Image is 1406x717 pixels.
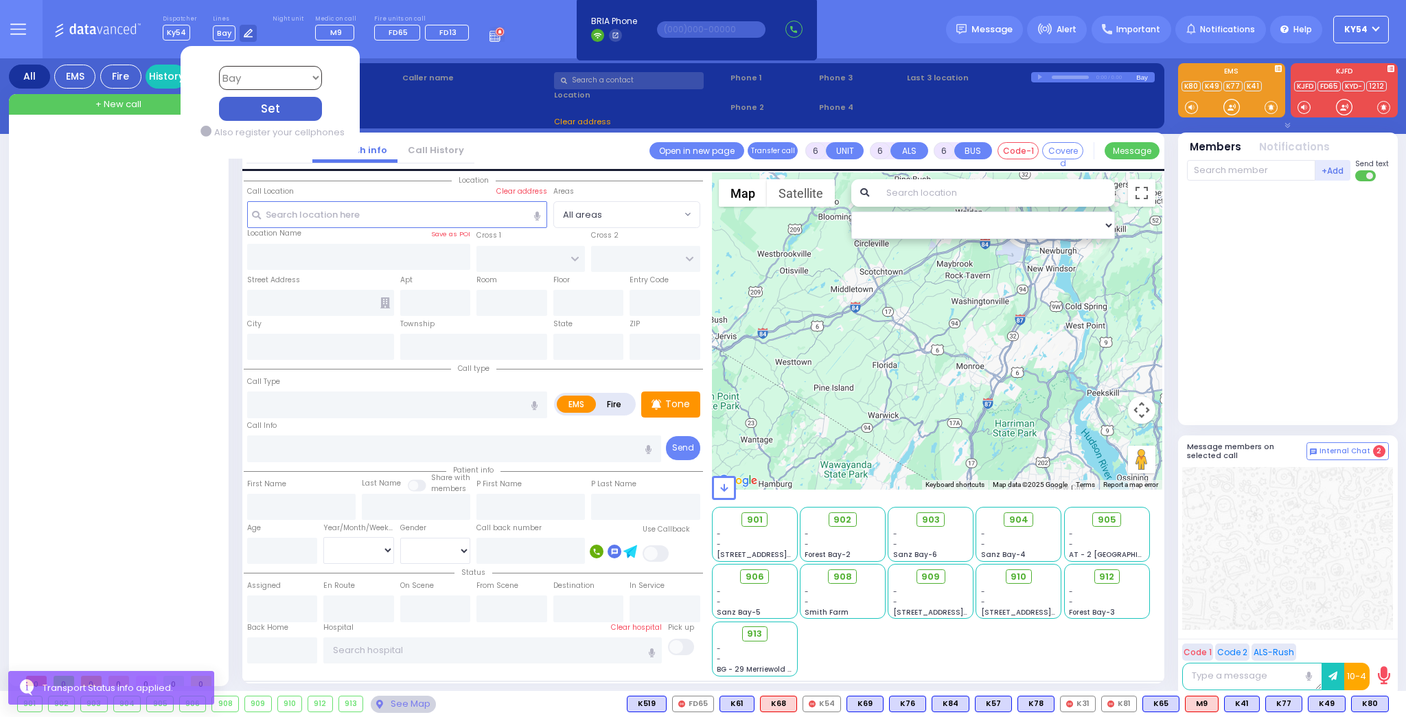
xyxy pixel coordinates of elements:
div: All [9,65,50,89]
input: Search location [877,179,1115,207]
input: Search hospital [323,637,662,663]
div: 909 [245,696,271,712]
button: Code 1 [1182,644,1213,661]
span: - [1069,529,1073,539]
label: Call Info [247,420,277,431]
span: Status [454,567,492,578]
span: All areas [563,208,602,222]
a: K77 [1223,81,1243,91]
div: BLS [1351,696,1389,712]
span: Phone 3 [819,72,903,84]
span: - [893,529,897,539]
img: message.svg [956,24,967,34]
span: Call type [451,363,496,374]
a: 1212 [1366,81,1387,91]
div: 910 [278,696,302,712]
button: Send [666,436,700,460]
img: Logo [54,21,146,38]
label: From Scene [476,580,518,591]
div: K84 [932,696,969,712]
span: FD65 [389,27,408,38]
span: M9 [330,27,342,38]
label: KJFD [1291,68,1398,78]
span: Ky54 [163,25,190,41]
div: BLS [1224,696,1260,712]
span: - [717,597,721,607]
div: BLS [1017,696,1054,712]
span: [STREET_ADDRESS][PERSON_NAME] [717,549,846,560]
input: Search member [1187,160,1315,181]
div: Year/Month/Week/Day [323,523,394,534]
span: Sanz Bay-4 [981,549,1026,560]
button: Members [1190,139,1241,155]
span: 905 [1098,513,1116,527]
div: K31 [1060,696,1096,712]
div: 912 [308,696,332,712]
label: Location Name [247,228,301,239]
img: red-radio-icon.svg [1066,701,1073,707]
label: Cross 1 [476,230,501,241]
label: Location [554,89,726,101]
div: BLS [932,696,969,712]
span: Phone 4 [819,102,903,113]
div: K77 [1265,696,1302,712]
label: Back Home [247,622,288,633]
span: - [805,597,809,607]
div: Fire [100,65,141,89]
button: Message [1105,142,1160,159]
label: Gender [400,523,426,534]
div: FD65 [672,696,714,712]
span: - [805,529,809,539]
span: Message [971,23,1013,36]
span: 902 [833,513,851,527]
span: - [981,529,985,539]
span: 901 [747,513,763,527]
h5: Message members on selected call [1187,442,1306,460]
span: - [981,597,985,607]
a: K41 [1244,81,1262,91]
span: - [717,654,721,664]
span: BRIA Phone [591,15,637,27]
label: Destination [553,580,595,591]
span: 910 [1011,570,1026,584]
label: P Last Name [591,479,636,490]
label: First Name [247,479,286,490]
label: EMS [1178,68,1285,78]
span: Also register your cellphones [200,125,344,138]
span: - [1069,597,1073,607]
small: Share with [431,473,470,483]
span: Phone 2 [730,102,814,113]
span: Clear address [554,116,611,127]
div: M9 [1185,696,1219,712]
a: K80 [1182,81,1201,91]
div: 913 [339,696,363,712]
span: 908 [833,570,852,584]
button: Map camera controls [1128,396,1155,424]
span: 906 [746,570,764,584]
div: K80 [1351,696,1389,712]
div: BLS [1142,696,1179,712]
span: 909 [921,570,940,584]
label: Entry Code [630,275,669,286]
a: Call History [397,144,474,157]
a: FD65 [1317,81,1341,91]
p: Tone [665,397,690,411]
label: Save as POI [431,229,470,239]
div: BLS [889,696,926,712]
a: KJFD [1294,81,1316,91]
div: BLS [1308,696,1346,712]
span: All areas [553,201,700,227]
span: Help [1293,23,1312,36]
div: 908 [212,696,238,712]
label: Clear hospital [611,622,662,633]
img: Google [715,472,761,490]
button: Internal Chat 2 [1306,442,1389,460]
div: ALS [1185,696,1219,712]
label: Night unit [273,15,303,23]
div: K65 [1142,696,1179,712]
label: Floor [553,275,570,286]
div: K68 [760,696,797,712]
label: ZIP [630,319,640,330]
img: red-radio-icon.svg [678,701,685,707]
span: - [717,587,721,597]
